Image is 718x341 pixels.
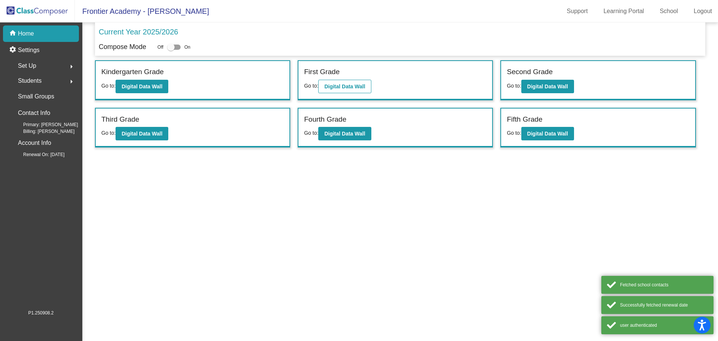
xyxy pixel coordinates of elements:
b: Digital Data Wall [527,83,568,89]
mat-icon: arrow_right [67,62,76,71]
p: Settings [18,46,40,55]
div: Successfully fetched renewal date [620,302,708,308]
p: Current Year 2025/2026 [99,26,178,37]
button: Digital Data Wall [318,127,371,140]
b: Digital Data Wall [324,83,365,89]
div: Fetched school contacts [620,281,708,288]
p: Compose Mode [99,42,146,52]
p: Home [18,29,34,38]
button: Digital Data Wall [521,80,574,93]
a: Logout [688,5,718,17]
div: user authenticated [620,322,708,329]
button: Digital Data Wall [116,80,168,93]
label: Third Grade [101,114,139,125]
span: Go to: [507,130,521,136]
a: Support [561,5,594,17]
b: Digital Data Wall [122,131,162,137]
label: First Grade [304,67,340,77]
span: Students [18,76,42,86]
b: Digital Data Wall [527,131,568,137]
span: Frontier Academy - [PERSON_NAME] [75,5,209,17]
span: Off [157,44,163,51]
a: School [654,5,684,17]
button: Digital Data Wall [116,127,168,140]
label: Fourth Grade [304,114,346,125]
span: On [184,44,190,51]
label: Second Grade [507,67,553,77]
a: Learning Portal [598,5,650,17]
label: Kindergarten Grade [101,67,164,77]
p: Contact Info [18,108,50,118]
span: Set Up [18,61,36,71]
p: Small Groups [18,91,54,102]
b: Digital Data Wall [122,83,162,89]
span: Primary: [PERSON_NAME] [11,121,78,128]
mat-icon: settings [9,46,18,55]
label: Fifth Grade [507,114,542,125]
span: Go to: [304,130,318,136]
span: Billing: [PERSON_NAME] [11,128,74,135]
span: Go to: [304,83,318,89]
button: Digital Data Wall [318,80,371,93]
span: Go to: [101,130,116,136]
mat-icon: arrow_right [67,77,76,86]
mat-icon: home [9,29,18,38]
button: Digital Data Wall [521,127,574,140]
span: Renewal On: [DATE] [11,151,64,158]
p: Account Info [18,138,51,148]
span: Go to: [101,83,116,89]
b: Digital Data Wall [324,131,365,137]
span: Go to: [507,83,521,89]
